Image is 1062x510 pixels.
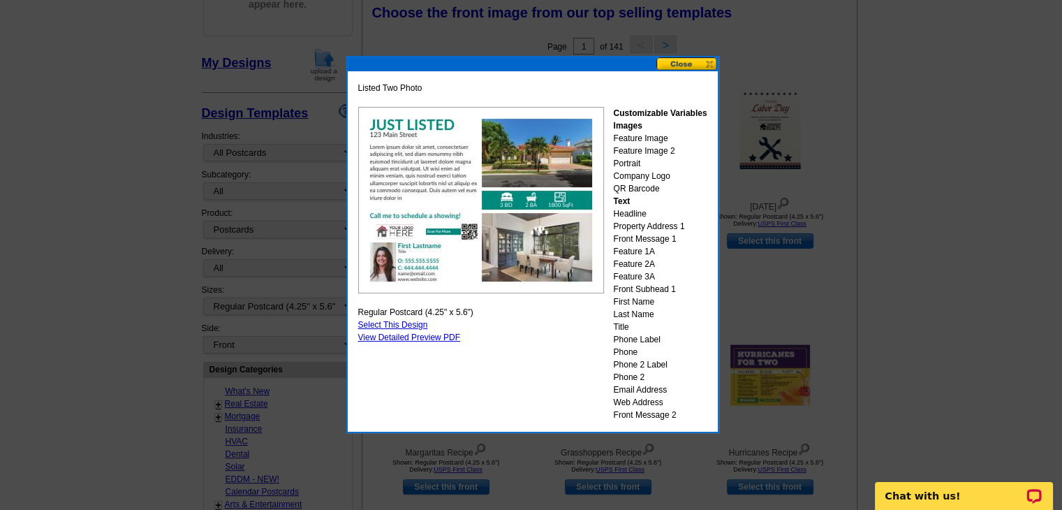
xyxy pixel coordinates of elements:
[358,333,461,342] a: View Detailed Preview PDF
[613,121,642,131] strong: Images
[613,107,707,421] div: Feature Image Feature Image 2 Portrait Company Logo QR Barcode Headline Property Address 1 Front ...
[358,306,473,319] span: Regular Postcard (4.25" x 5.6")
[613,196,630,206] strong: Text
[866,466,1062,510] iframe: LiveChat chat widget
[358,107,604,293] img: GENPRF_JL_Two_Photo_ALL.jpg
[613,108,707,118] strong: Customizable Variables
[358,320,428,330] a: Select This Design
[358,82,422,94] span: Listed Two Photo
